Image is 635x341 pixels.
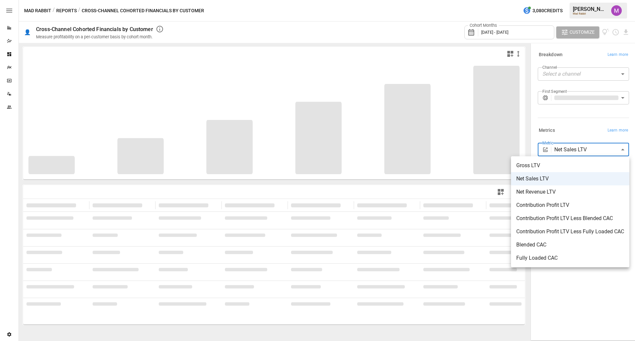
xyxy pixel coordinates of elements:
span: Contribution Profit LTV Less Blended CAC [516,214,624,222]
span: Contribution Profit LTV Less Fully Loaded CAC [516,228,624,236]
span: Gross LTV [516,162,624,170]
span: Contribution Profit LTV [516,201,624,209]
span: Fully Loaded CAC [516,254,624,262]
span: Blended CAC [516,241,624,249]
span: Net Revenue LTV [516,188,624,196]
span: Net Sales LTV [516,175,624,183]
